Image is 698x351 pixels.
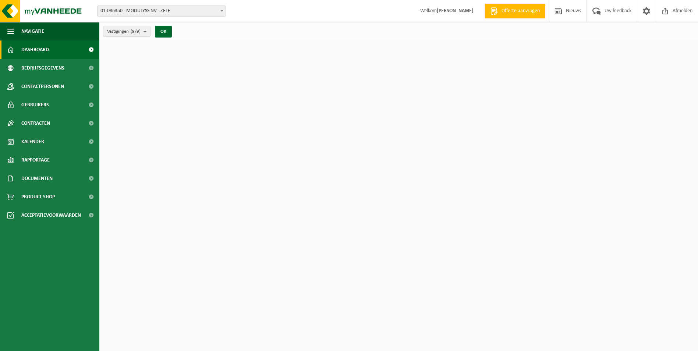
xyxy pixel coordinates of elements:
[155,26,172,38] button: OK
[107,26,141,37] span: Vestigingen
[21,96,49,114] span: Gebruikers
[21,59,64,77] span: Bedrijfsgegevens
[21,132,44,151] span: Kalender
[97,6,226,17] span: 01-086350 - MODULYSS NV - ZELE
[500,7,542,15] span: Offerte aanvragen
[21,188,55,206] span: Product Shop
[21,77,64,96] span: Contactpersonen
[98,6,226,16] span: 01-086350 - MODULYSS NV - ZELE
[131,29,141,34] count: (9/9)
[103,26,150,37] button: Vestigingen(9/9)
[21,22,44,40] span: Navigatie
[437,8,474,14] strong: [PERSON_NAME]
[21,206,81,224] span: Acceptatievoorwaarden
[21,169,53,188] span: Documenten
[21,114,50,132] span: Contracten
[485,4,545,18] a: Offerte aanvragen
[21,151,50,169] span: Rapportage
[21,40,49,59] span: Dashboard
